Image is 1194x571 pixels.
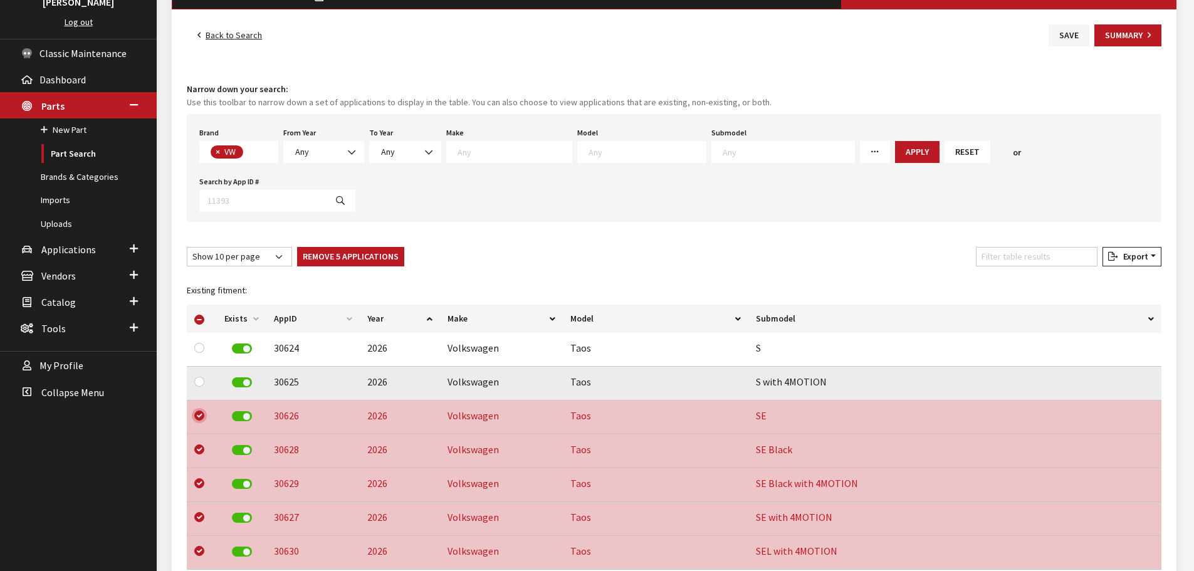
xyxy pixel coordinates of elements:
span: Vendors [41,270,76,282]
td: 30628 [266,434,360,468]
td: 30630 [266,536,360,570]
td: Volkswagen [440,401,562,434]
button: Apply [895,141,940,163]
span: Any [291,145,356,159]
label: Search by App ID # [199,176,259,187]
label: Make [446,127,464,139]
td: 30624 [266,333,360,367]
td: SE with 4MOTION [748,502,1161,536]
a: Log out [65,16,93,28]
label: Remove Application [232,479,252,489]
button: Reset [945,141,990,163]
button: Export [1102,247,1161,266]
span: Any [381,146,395,157]
td: Taos [563,434,749,468]
td: 2026 [360,468,441,502]
td: SEL with 4MOTION [748,536,1161,570]
span: Applications [41,243,96,256]
button: Remove item [211,145,223,159]
th: Year: activate to sort column ascending [360,305,441,333]
td: Volkswagen [440,333,562,367]
td: 2026 [360,434,441,468]
span: Dashboard [39,73,86,86]
label: Remove Application [232,343,252,354]
label: Brand [199,127,219,139]
span: Collapse Menu [41,386,104,399]
td: Volkswagen [440,468,562,502]
td: Taos [563,333,749,367]
button: Remove 5 Applications [297,247,404,266]
td: Volkswagen [440,536,562,570]
td: 2026 [360,333,441,367]
h4: Narrow down your search: [187,83,1161,96]
textarea: Search [589,146,706,157]
td: Taos [563,468,749,502]
th: Submodel: activate to sort column ascending [748,305,1161,333]
th: Model: activate to sort column ascending [563,305,749,333]
th: Exists: activate to sort column ascending [217,305,266,333]
span: Parts [41,100,65,112]
span: × [216,146,220,157]
span: Tools [41,322,66,335]
td: SE [748,401,1161,434]
td: 2026 [360,536,441,570]
label: Remove Application [232,411,252,421]
label: Remove Application [232,445,252,455]
label: Model [577,127,598,139]
textarea: Search [458,146,572,157]
td: 30626 [266,401,360,434]
td: SE Black [748,434,1161,468]
td: 2026 [360,502,441,536]
td: Volkswagen [440,502,562,536]
td: 30627 [266,502,360,536]
td: 2026 [360,367,441,401]
span: Any [283,141,364,163]
td: Volkswagen [440,367,562,401]
span: Catalog [41,296,76,308]
small: Use this toolbar to narrow down a set of applications to display in the table. You can also choos... [187,96,1161,109]
label: Remove Application [232,513,252,523]
td: S with 4MOTION [748,367,1161,401]
label: To Year [369,127,393,139]
td: Taos [563,502,749,536]
li: VW [211,145,243,159]
td: 30629 [266,468,360,502]
button: Save [1049,24,1089,46]
label: Remove Application [232,377,252,387]
input: Filter table results [976,247,1097,266]
td: Taos [563,401,749,434]
span: Any [295,146,309,157]
label: From Year [283,127,316,139]
td: S [748,333,1161,367]
td: 2026 [360,401,441,434]
span: VW [223,146,239,157]
th: AppID: activate to sort column ascending [266,305,360,333]
textarea: Search [246,147,253,159]
button: Summary [1094,24,1161,46]
span: or [1013,146,1021,159]
td: Volkswagen [440,434,562,468]
input: 11393 [199,190,326,212]
td: SE Black with 4MOTION [748,468,1161,502]
td: Taos [563,536,749,570]
span: My Profile [39,360,83,372]
span: Any [377,145,433,159]
label: Remove Application [232,547,252,557]
td: Taos [563,367,749,401]
a: Back to Search [187,24,273,46]
label: Submodel [711,127,746,139]
th: Make: activate to sort column ascending [440,305,562,333]
caption: Existing fitment: [187,276,1161,305]
td: 30625 [266,367,360,401]
span: Any [369,141,441,163]
span: Export [1118,251,1148,262]
textarea: Search [723,146,854,157]
span: Classic Maintenance [39,47,127,60]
